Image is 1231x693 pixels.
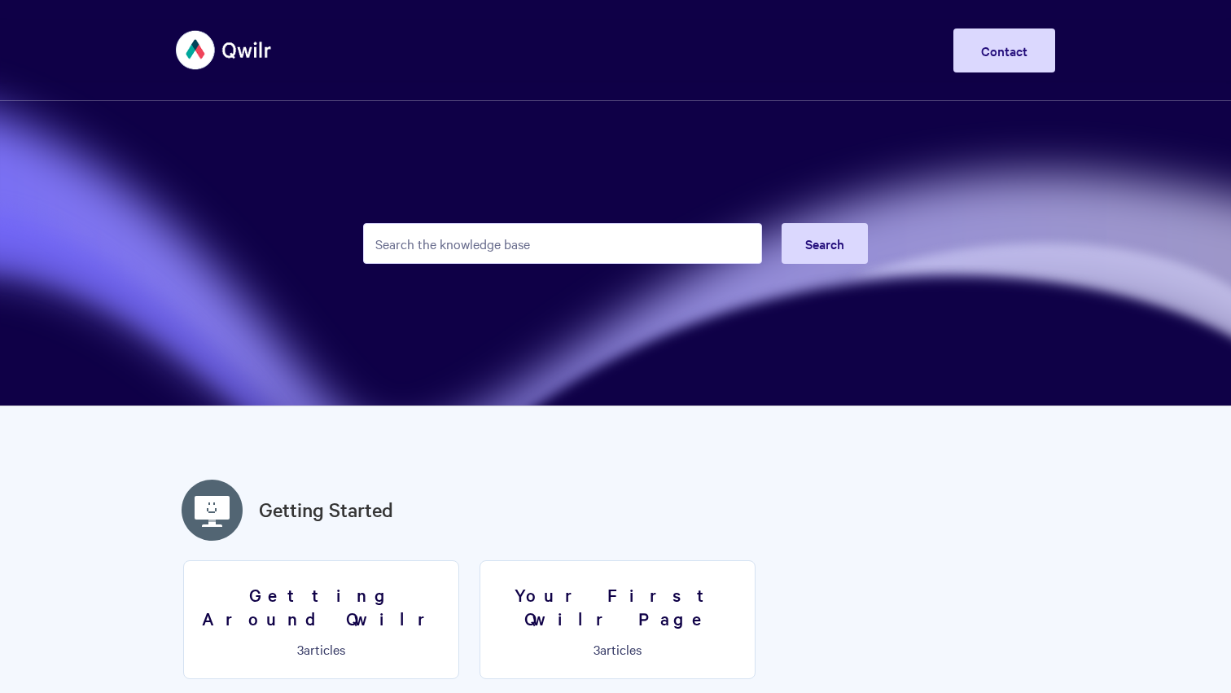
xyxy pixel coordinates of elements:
[183,560,459,679] a: Getting Around Qwilr 3articles
[594,640,600,658] span: 3
[194,583,449,629] h3: Getting Around Qwilr
[176,20,273,81] img: Qwilr Help Center
[480,560,756,679] a: Your First Qwilr Page 3articles
[363,223,762,264] input: Search the knowledge base
[259,495,393,524] a: Getting Started
[782,223,868,264] button: Search
[953,29,1055,72] a: Contact
[490,642,745,656] p: articles
[297,640,304,658] span: 3
[805,235,844,252] span: Search
[490,583,745,629] h3: Your First Qwilr Page
[194,642,449,656] p: articles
